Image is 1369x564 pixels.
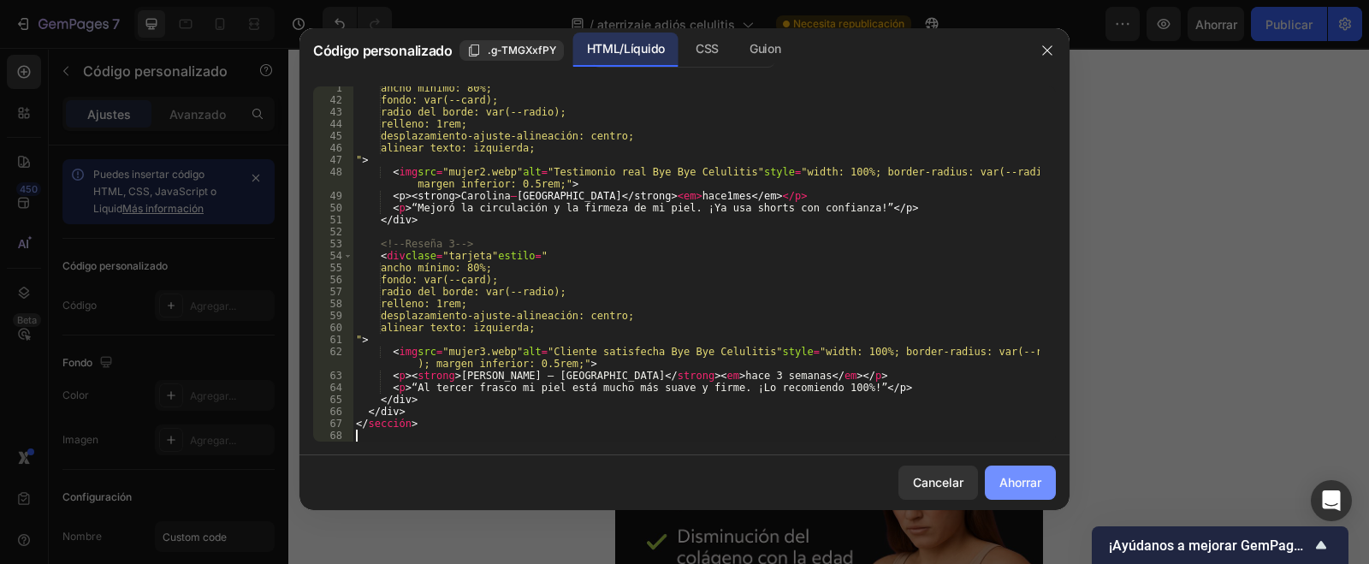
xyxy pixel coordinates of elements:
font: 56 [330,274,342,286]
font: 54 [330,250,342,262]
font: 50 [330,202,342,214]
button: Cancelar [898,466,978,500]
font: 47 [330,154,342,166]
font: 55 [330,262,342,274]
font: 63 [330,370,342,382]
button: Mostrar encuesta - ¡Ayúdanos a mejorar GemPages! [1109,535,1331,555]
font: HTML/Líquido [587,41,665,56]
font: 49 [330,190,342,202]
font: 1 [336,82,342,94]
font: 57 [330,286,342,298]
font: .g-TMGXxfPY [488,44,556,56]
div: Abrir Intercom Messenger [1311,480,1352,521]
font: 53 [330,238,342,250]
font: 44 [330,118,342,130]
font: 51 [330,214,342,226]
font: Código personalizado [313,42,453,59]
button: .g-TMGXxfPY [459,40,564,61]
font: 66 [330,406,342,418]
font: 42 [330,94,342,106]
font: 62 [330,346,342,358]
font: 58 [330,298,342,310]
font: 60 [330,322,342,334]
font: 59 [330,310,342,322]
font: ¡Ayúdanos a mejorar GemPages! [1109,537,1312,554]
font: 45 [330,130,342,142]
font: 48 [330,166,342,178]
font: 64 [330,382,342,394]
font: 43 [330,106,342,118]
font: 65 [330,394,342,406]
span: Custom code [338,195,743,216]
font: 61 [330,334,342,346]
font: 52 [330,226,342,238]
font: 67 [330,418,342,430]
font: Guion [750,41,780,56]
button: Ahorrar [985,466,1056,500]
div: Custom Code [359,157,432,173]
font: 68 [330,430,342,442]
font: Ahorrar [999,475,1041,490]
font: 46 [330,142,342,154]
font: CSS [696,41,719,56]
font: Cancelar [913,475,963,490]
